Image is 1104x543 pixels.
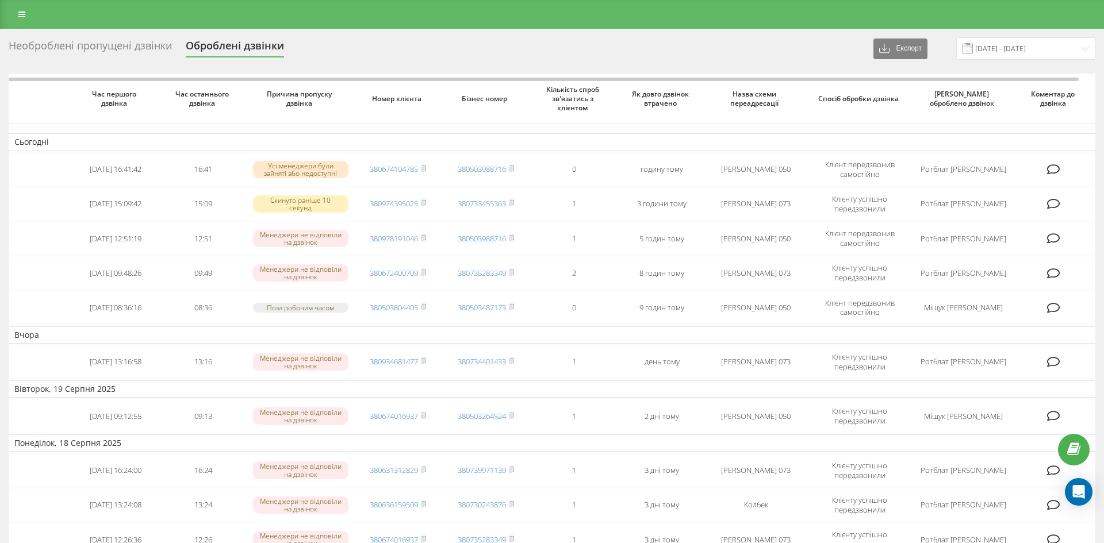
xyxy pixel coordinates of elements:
[370,302,418,313] a: 380503804405
[363,94,432,103] span: Номер клієнта
[159,188,247,220] td: 15:09
[458,465,506,475] a: 380739971139
[913,153,1014,186] td: Ротблат [PERSON_NAME]
[370,233,418,244] a: 380978191046
[618,400,706,432] td: 2 дні тому
[1023,90,1086,107] span: Коментар до дзвінка
[186,40,284,57] div: Оброблені дзвінки
[370,465,418,475] a: 380631312829
[9,380,1095,398] td: Вівторок, 19 Серпня 2025
[71,346,159,378] td: [DATE] 13:16:58
[618,188,706,220] td: 3 години тому
[71,153,159,186] td: [DATE] 16:41:42
[706,222,807,255] td: [PERSON_NAME] 050
[71,489,159,521] td: [DATE] 13:24:08
[618,222,706,255] td: 5 годин тому
[706,489,807,521] td: Колбек
[618,346,706,378] td: день тому
[530,489,618,521] td: 1
[159,257,247,289] td: 09:49
[253,303,348,313] div: Поза робочим часом
[253,161,348,178] div: Усі менеджери були зайняті або недоступні
[71,454,159,486] td: [DATE] 16:24:00
[159,346,247,378] td: 13:16
[530,188,618,220] td: 1
[370,268,418,278] a: 380672400709
[539,85,608,112] span: Кількість спроб зв'язатись з клієнтом
[71,222,159,255] td: [DATE] 12:51:19
[458,233,506,244] a: 380503988716
[618,257,706,289] td: 8 годин тому
[923,90,1003,107] span: [PERSON_NAME] оброблено дзвінок
[806,153,913,186] td: Клієнт передзвонив самостійно
[913,222,1014,255] td: Ротблат [PERSON_NAME]
[159,454,247,486] td: 16:24
[913,489,1014,521] td: Ротблат [PERSON_NAME]
[458,302,506,313] a: 380503487173
[253,264,348,282] div: Менеджери не відповіли на дзвінок
[706,346,807,378] td: [PERSON_NAME] 073
[530,257,618,289] td: 2
[706,153,807,186] td: [PERSON_NAME] 050
[253,496,348,514] div: Менеджери не відповіли на дзвінок
[530,291,618,324] td: 0
[71,400,159,432] td: [DATE] 09:12:55
[159,153,247,186] td: 16:41
[530,153,618,186] td: 0
[370,499,418,510] a: 380636159509
[716,90,796,107] span: Назва схеми переадресації
[1065,478,1092,506] div: Open Intercom Messenger
[81,90,150,107] span: Час першого дзвінка
[706,400,807,432] td: [PERSON_NAME] 050
[706,188,807,220] td: [PERSON_NAME] 073
[806,291,913,324] td: Клієнт передзвонив самостійно
[159,400,247,432] td: 09:13
[9,40,172,57] div: Необроблені пропущені дзвінки
[913,291,1014,324] td: Міщук [PERSON_NAME]
[71,257,159,289] td: [DATE] 09:48:26
[706,454,807,486] td: [PERSON_NAME] 073
[458,411,506,421] a: 380503264524
[618,489,706,521] td: 3 дні тому
[913,400,1014,432] td: Міщук [PERSON_NAME]
[913,257,1014,289] td: Ротблат [PERSON_NAME]
[913,454,1014,486] td: Ротблат [PERSON_NAME]
[806,346,913,378] td: Клієнту успішно передзвонили
[159,489,247,521] td: 13:24
[706,257,807,289] td: [PERSON_NAME] 073
[253,353,348,371] div: Менеджери не відповіли на дзвінок
[706,291,807,324] td: [PERSON_NAME] 050
[253,230,348,247] div: Менеджери не відповіли на дзвінок
[370,198,418,209] a: 380974395025
[253,407,348,425] div: Менеджери не відповіли на дзвінок
[618,291,706,324] td: 9 годин тому
[451,94,520,103] span: Бізнес номер
[370,164,418,174] a: 380674104785
[169,90,238,107] span: Час останнього дзвінка
[913,188,1014,220] td: Ротблат [PERSON_NAME]
[873,38,927,59] button: Експорт
[806,222,913,255] td: Клієнт передзвонив самостійно
[618,153,706,186] td: годину тому
[71,188,159,220] td: [DATE] 15:09:42
[458,356,506,367] a: 380734401433
[618,454,706,486] td: 3 дні тому
[913,346,1014,378] td: Ротблат [PERSON_NAME]
[817,94,903,103] span: Спосіб обробки дзвінка
[458,164,506,174] a: 380503988716
[370,411,418,421] a: 380674016937
[71,291,159,324] td: [DATE] 08:36:16
[370,356,418,367] a: 380934681477
[806,400,913,432] td: Клієнту успішно передзвонили
[9,133,1095,151] td: Сьогодні
[159,222,247,255] td: 12:51
[806,257,913,289] td: Клієнту успішно передзвонили
[253,461,348,479] div: Менеджери не відповіли на дзвінок
[806,188,913,220] td: Клієнту успішно передзвонили
[806,489,913,521] td: Клієнту успішно передзвонили
[253,195,348,213] div: Скинуто раніше 10 секунд
[458,198,506,209] a: 380733455363
[627,90,696,107] span: Як довго дзвінок втрачено
[530,222,618,255] td: 1
[458,268,506,278] a: 380735283349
